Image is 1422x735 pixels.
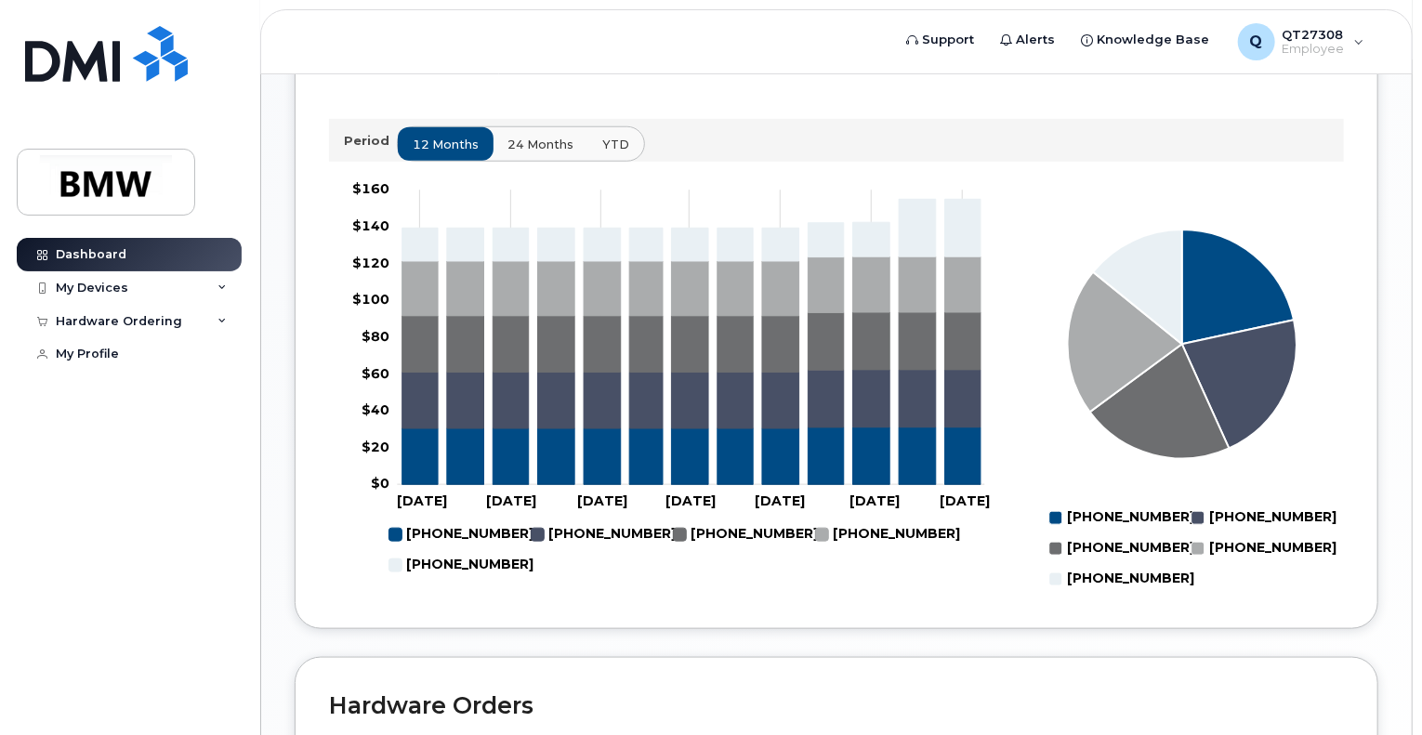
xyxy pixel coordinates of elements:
g: 864-800-9908 [402,312,980,372]
g: 864-907-5067 [388,519,533,550]
tspan: $140 [352,217,389,234]
tspan: $0 [371,476,389,492]
div: QT27308 [1225,23,1377,60]
iframe: Messenger Launcher [1341,654,1408,721]
span: Q [1250,31,1263,53]
tspan: $80 [362,328,389,345]
span: QT27308 [1283,27,1345,42]
tspan: [DATE] [940,492,990,509]
g: Chart [1049,230,1336,595]
g: 864-999-0435 [531,519,676,550]
g: Series [1068,230,1297,458]
g: Legend [1049,503,1336,595]
tspan: $100 [352,292,389,308]
tspan: [DATE] [755,492,805,509]
g: Chart [352,181,990,581]
tspan: $160 [352,181,389,198]
span: Alerts [1017,31,1056,49]
g: 864-800-9928 [402,256,980,316]
span: Support [923,31,975,49]
tspan: [DATE] [849,492,900,509]
tspan: [DATE] [397,492,447,509]
tspan: $40 [362,401,389,418]
a: Support [894,21,988,59]
span: Knowledge Base [1098,31,1210,49]
g: 864-800-9928 [815,519,960,550]
p: Period [344,132,397,150]
p: 22.68 GB [979,41,1120,74]
g: 864-907-5067 [402,427,980,485]
p: $155.17 [1184,41,1311,74]
tspan: [DATE] [577,492,627,509]
g: 864-999-0435 [402,370,980,428]
span: YTD [602,136,629,153]
p: $155.17 [362,41,489,74]
a: Alerts [988,21,1069,59]
h2: Hardware Orders [329,691,1344,719]
span: 24 months [507,136,573,153]
g: Legend [388,519,960,581]
tspan: $60 [362,365,389,382]
g: 864-800-9908 [673,519,818,550]
tspan: $20 [362,439,389,455]
span: Employee [1283,42,1345,57]
tspan: [DATE] [486,492,536,509]
a: Knowledge Base [1069,21,1223,59]
tspan: [DATE] [665,492,716,509]
g: 864-501-8043 [402,200,980,262]
tspan: $120 [352,255,389,271]
p: 15.43 GB [553,41,694,74]
g: 864-501-8043 [388,550,533,581]
p: $1,851.01 [759,41,914,74]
